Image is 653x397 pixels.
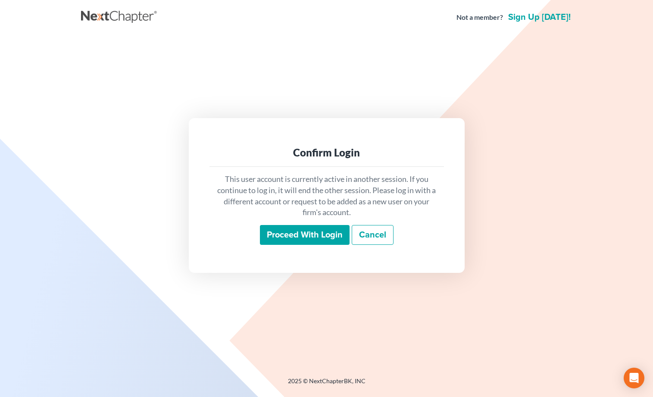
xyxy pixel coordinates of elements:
[352,225,394,245] a: Cancel
[456,13,503,22] strong: Not a member?
[260,225,350,245] input: Proceed with login
[216,174,437,218] p: This user account is currently active in another session. If you continue to log in, it will end ...
[216,146,437,159] div: Confirm Login
[81,377,572,392] div: 2025 © NextChapterBK, INC
[624,368,644,388] div: Open Intercom Messenger
[506,13,572,22] a: Sign up [DATE]!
